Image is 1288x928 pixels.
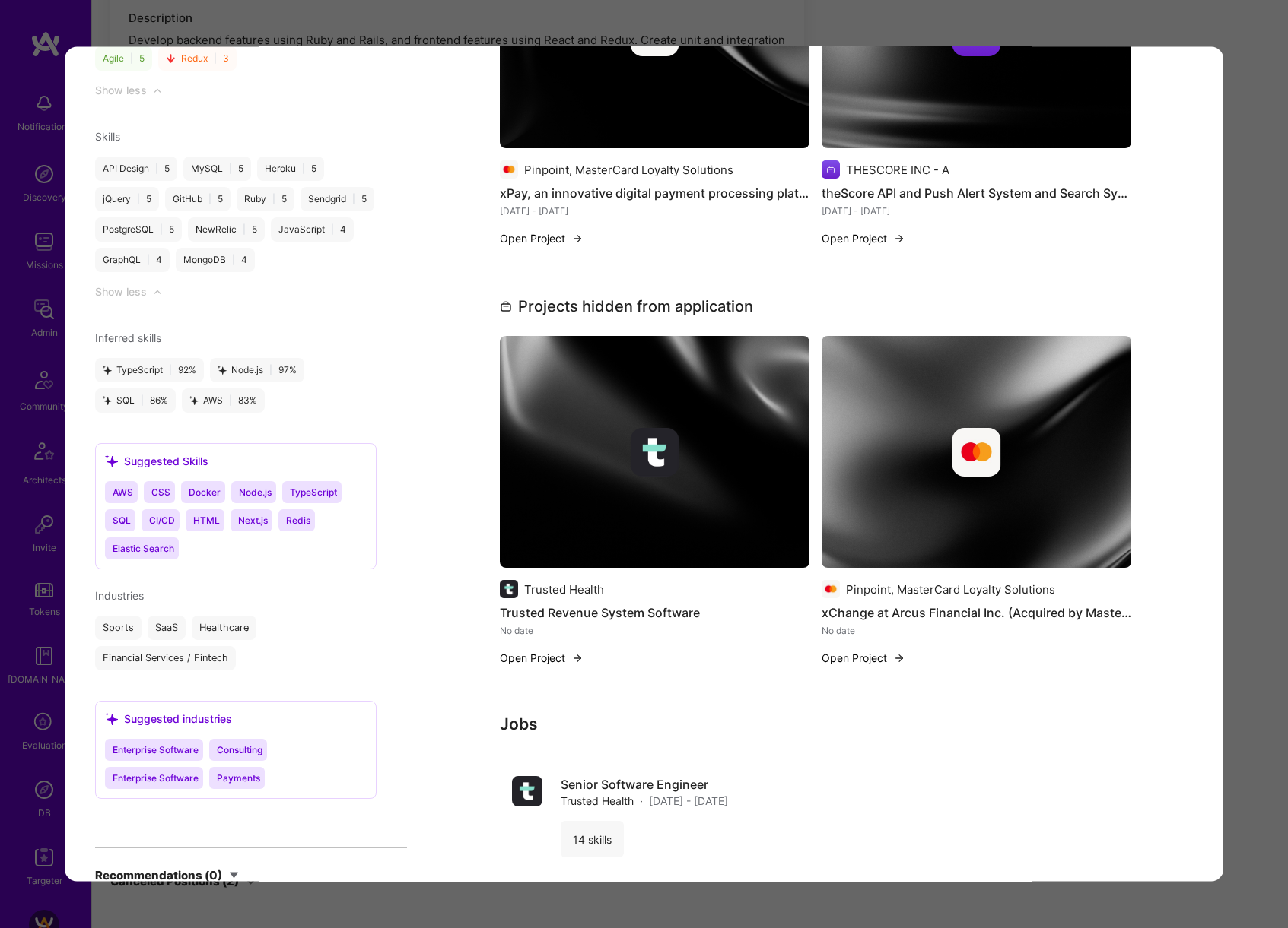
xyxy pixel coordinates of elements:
img: Company logo [822,160,840,178]
span: | [155,162,158,174]
span: HTML [193,514,220,525]
img: Company logo [822,579,840,597]
div: No date [500,622,809,638]
img: arrow-right [893,232,905,244]
span: Elastic Search [113,542,174,553]
div: Heroku 5 [257,156,324,180]
h4: theScore API and Push Alert System and Search System [822,182,1131,202]
span: [DATE] - [DATE] [649,793,728,809]
img: arrow-right [893,651,905,664]
span: Enterprise Software [113,743,199,755]
div: Suggested industries [105,710,232,726]
span: Enterprise Software [113,771,199,783]
div: modal [65,46,1224,882]
div: Redux 3 [158,46,237,70]
h4: Trusted Revenue System Software [500,602,809,622]
span: TypeScript [290,486,337,497]
div: GraphQL 4 [95,247,170,271]
span: SQL [113,514,131,525]
div: No date [822,622,1131,638]
div: [DATE] - [DATE] [822,202,1131,218]
span: | [214,52,217,64]
div: Financial Services / Fintech [95,645,236,670]
span: · [640,793,643,809]
i: icon Low [166,53,175,62]
div: 14 skills [561,821,624,857]
div: Recommendations ( 0 ) [95,866,222,882]
span: AWS [113,486,133,497]
span: CI/CD [149,514,175,525]
span: Docker [189,486,221,497]
div: Sendgrid 5 [301,186,374,211]
div: jQuery 5 [95,186,159,211]
span: Industries [95,588,144,601]
span: | [272,192,275,204]
div: NewRelic 5 [188,217,265,241]
i: SuitcaseGray [500,299,512,312]
span: | [130,52,133,64]
span: Trusted Health [561,793,634,809]
div: Agile 5 [95,46,152,70]
span: | [137,192,140,204]
span: | [169,363,172,375]
div: AWS 83 % [182,388,265,412]
span: | [243,223,246,235]
div: MongoDB 4 [176,247,255,271]
i: icon StarsPurple [103,365,112,374]
div: THESCORE INC - A [846,161,949,177]
i: icon CaretDown [225,866,243,883]
div: Healthcare [192,615,256,639]
img: cover [500,335,809,567]
i: icon StarsPurple [218,365,227,374]
img: arrow-right [571,651,584,664]
button: Open Project [500,649,584,665]
span: | [160,223,163,235]
span: | [141,394,144,406]
div: Sports [95,615,142,639]
div: Show less [95,283,147,299]
div: Projects hidden from application [500,294,753,317]
img: Company logo [500,579,518,597]
div: SQL 86 % [95,388,176,412]
div: MySQL 5 [183,156,251,180]
div: Pinpoint, MasterCard Loyalty Solutions [524,161,733,177]
div: Suggested Skills [105,452,208,468]
div: API Design 5 [95,156,177,180]
div: Show less [95,82,147,97]
i: icon StarsPurple [103,395,112,404]
img: cover [822,335,1131,567]
i: icon SuggestedTeams [105,454,118,467]
span: | [331,223,334,235]
button: Open Project [822,230,905,245]
div: Trusted Health [524,581,604,597]
span: | [302,162,305,174]
span: | [147,253,150,265]
span: | [229,162,232,174]
div: GitHub 5 [165,186,231,211]
span: Payments [217,771,260,783]
img: Company logo [630,7,679,55]
div: PostgreSQL 5 [95,217,182,241]
div: Node.js 97 % [210,357,304,382]
img: Company logo [500,160,518,178]
div: Ruby 5 [237,186,294,211]
img: Company logo [512,776,542,806]
button: Open Project [500,230,584,245]
div: [DATE] - [DATE] [500,202,809,218]
h4: xChange at Arcus Financial Inc. (Acquired by Mastercard) [822,602,1131,622]
h3: Jobs [500,714,1131,733]
span: Inferred skills [95,331,161,344]
span: | [269,363,272,375]
img: Company logo [952,7,1000,55]
img: Company logo [630,427,679,476]
i: icon StarsPurple [189,395,199,404]
button: Open Project [822,649,905,665]
h4: xPay, an innovative digital payment processing platform [500,182,809,202]
span: Node.js [239,486,272,497]
div: Pinpoint, MasterCard Loyalty Solutions [846,581,1055,597]
img: arrow-right [571,232,584,244]
h4: Senior Software Engineer [561,776,728,793]
span: | [232,253,235,265]
i: icon SuggestedTeams [105,711,118,724]
div: TypeScript 92 % [95,357,204,382]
